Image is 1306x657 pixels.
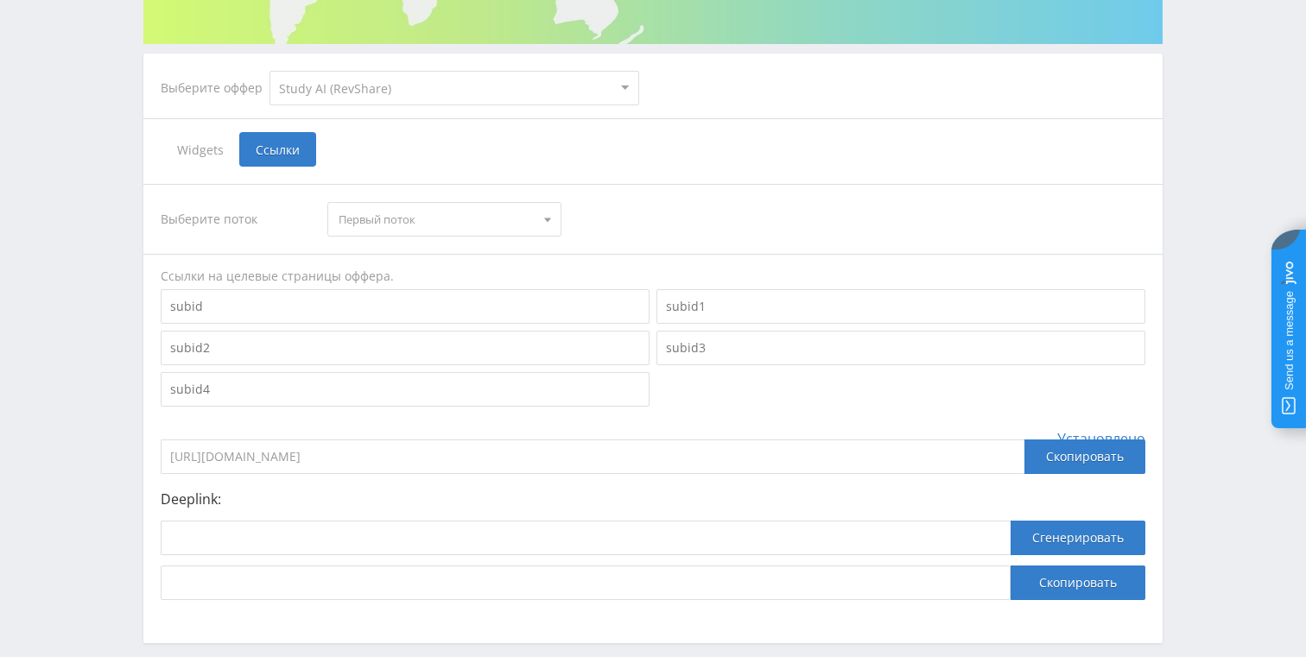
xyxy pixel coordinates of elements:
input: subid [161,289,650,324]
div: Ссылки на целевые страницы оффера. [161,268,1145,285]
p: Deeplink: [161,491,1145,507]
input: subid2 [161,331,650,365]
span: Первый поток [339,203,534,236]
button: Сгенерировать [1011,521,1145,555]
div: Скопировать [1024,439,1145,474]
input: subid1 [656,289,1145,324]
button: Скопировать [1011,565,1145,600]
div: Выберите поток [161,202,311,237]
span: Widgets [161,132,239,167]
div: Выберите оффер [161,81,269,95]
span: Ссылки [239,132,316,167]
input: subid3 [656,331,1145,365]
span: Установлено [1057,431,1145,446]
input: subid4 [161,372,650,407]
